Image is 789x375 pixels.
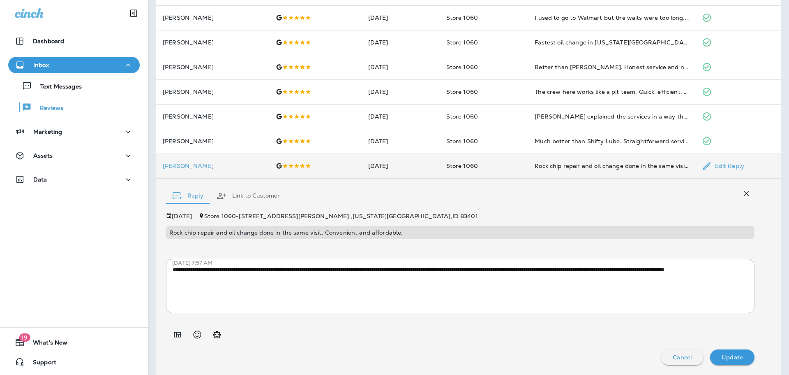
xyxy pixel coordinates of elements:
[8,99,140,116] button: Reviews
[8,77,140,95] button: Text Messages
[169,229,751,236] p: Rock chip repair and oil change done in the same visit. Convenient and affordable.
[33,128,62,135] p: Marketing
[172,213,192,219] p: [DATE]
[189,326,205,343] button: Select an emoji
[535,63,688,71] div: Better than Jiffy Lube. Honest service and no awkward pressure.
[446,14,478,21] span: Store 1060
[163,138,263,144] p: [PERSON_NAME]
[210,181,286,211] button: Link to Customer
[535,162,688,170] div: Rock chip repair and oil change done in the same visit. Convenient and affordable.
[25,339,67,349] span: What's New
[673,354,692,361] p: Cancel
[8,123,140,140] button: Marketing
[8,33,140,49] button: Dashboard
[122,5,145,21] button: Collapse Sidebar
[362,129,440,154] td: [DATE]
[8,57,140,73] button: Inbox
[362,55,440,79] td: [DATE]
[535,112,688,121] div: Nate explained the services in a way that made sense and kept things simple.
[446,137,478,145] span: Store 1060
[163,89,263,95] p: [PERSON_NAME]
[172,260,761,266] p: [DATE] 7:57 AM
[209,326,225,343] button: Generate AI response
[204,212,478,220] span: Store 1060 - [STREET_ADDRESS][PERSON_NAME] , [US_STATE][GEOGRAPHIC_DATA] , ID 83401
[163,163,263,169] p: [PERSON_NAME]
[446,162,478,170] span: Store 1060
[362,154,440,178] td: [DATE]
[33,62,49,68] p: Inbox
[163,113,263,120] p: [PERSON_NAME]
[163,163,263,169] div: Click to view Customer Drawer
[8,334,140,351] button: 19What's New
[446,39,478,46] span: Store 1060
[163,39,263,46] p: [PERSON_NAME]
[712,163,744,169] p: Edit Reply
[362,79,440,104] td: [DATE]
[535,137,688,145] div: Much better than Shifty Lube. Straightforward service without the pushy upsells.
[722,354,743,361] p: Update
[362,104,440,129] td: [DATE]
[19,333,30,342] span: 19
[163,64,263,70] p: [PERSON_NAME]
[446,63,478,71] span: Store 1060
[535,38,688,47] div: Fastest oil change in Idaho Falls. I was back on the road in 12 minutes.
[33,38,64,44] p: Dashboard
[446,113,478,120] span: Store 1060
[166,181,210,211] button: Reply
[8,171,140,188] button: Data
[32,83,82,91] p: Text Messages
[362,5,440,30] td: [DATE]
[535,88,688,96] div: The crew here works like a pit team. Quick, efficient, and professional.
[710,349,754,365] button: Update
[8,147,140,164] button: Assets
[446,88,478,95] span: Store 1060
[163,14,263,21] p: [PERSON_NAME]
[661,349,704,365] button: Cancel
[25,359,56,369] span: Support
[33,176,47,183] p: Data
[8,354,140,370] button: Support
[535,14,688,22] div: I used to go to Walmart but the waits were too long. Grease Monkey had me finished in 10 minutes.
[33,152,53,159] p: Assets
[32,105,63,112] p: Reviews
[362,30,440,55] td: [DATE]
[169,326,186,343] button: Add in a premade template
